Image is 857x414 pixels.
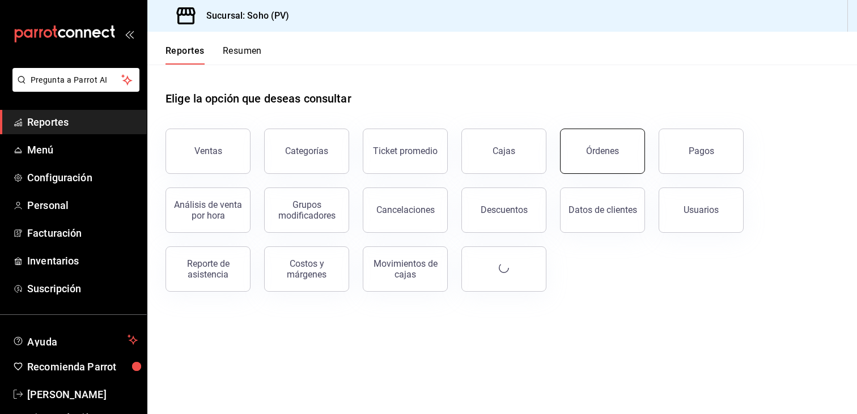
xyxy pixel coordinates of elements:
[373,146,438,156] div: Ticket promedio
[461,187,546,233] button: Descuentos
[481,204,528,215] div: Descuentos
[586,146,619,156] div: Órdenes
[493,146,515,156] div: Cajas
[461,129,546,174] button: Cajas
[264,187,349,233] button: Grupos modificadores
[166,129,251,174] button: Ventas
[27,387,138,402] span: [PERSON_NAME]
[363,187,448,233] button: Cancelaciones
[370,258,440,280] div: Movimientos de cajas
[271,258,342,280] div: Costos y márgenes
[166,45,205,65] button: Reportes
[166,90,351,107] h1: Elige la opción que deseas consultar
[27,198,138,213] span: Personal
[271,199,342,221] div: Grupos modificadores
[684,204,719,215] div: Usuarios
[27,142,138,157] span: Menú
[166,187,251,233] button: Análisis de venta por hora
[8,82,139,94] a: Pregunta a Parrot AI
[363,129,448,174] button: Ticket promedio
[31,74,122,86] span: Pregunta a Parrot AI
[166,45,262,65] div: navigation tabs
[264,129,349,174] button: Categorías
[173,199,243,221] div: Análisis de venta por hora
[285,146,328,156] div: Categorías
[568,204,637,215] div: Datos de clientes
[659,187,744,233] button: Usuarios
[125,29,134,39] button: open_drawer_menu
[363,246,448,292] button: Movimientos de cajas
[659,129,744,174] button: Pagos
[12,68,139,92] button: Pregunta a Parrot AI
[27,359,138,374] span: Recomienda Parrot
[223,45,262,65] button: Resumen
[264,246,349,292] button: Costos y márgenes
[27,333,123,347] span: Ayuda
[27,225,138,241] span: Facturación
[173,258,243,280] div: Reporte de asistencia
[27,114,138,130] span: Reportes
[560,129,645,174] button: Órdenes
[689,146,714,156] div: Pagos
[197,9,290,23] h3: Sucursal: Soho (PV)
[27,281,138,296] span: Suscripción
[376,204,435,215] div: Cancelaciones
[166,246,251,292] button: Reporte de asistencia
[560,187,645,233] button: Datos de clientes
[27,253,138,268] span: Inventarios
[194,146,222,156] div: Ventas
[27,170,138,185] span: Configuración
